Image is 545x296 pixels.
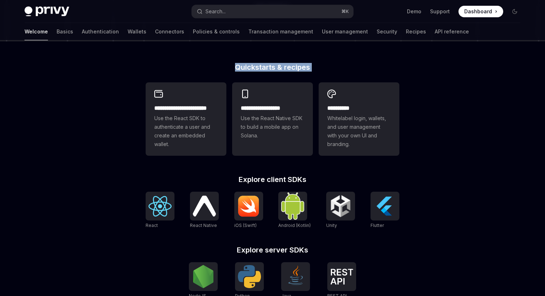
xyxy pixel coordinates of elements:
[464,8,492,15] span: Dashboard
[329,195,352,218] img: Unity
[192,5,353,18] button: Search...⌘K
[284,265,307,288] img: Java
[205,7,226,16] div: Search...
[407,8,421,15] a: Demo
[278,223,311,228] span: Android (Kotlin)
[248,23,313,40] a: Transaction management
[192,265,215,288] img: NodeJS
[326,223,337,228] span: Unity
[377,23,397,40] a: Security
[146,246,399,254] h2: Explore server SDKs
[373,195,396,218] img: Flutter
[234,223,257,228] span: iOS (Swift)
[128,23,146,40] a: Wallets
[190,192,219,229] a: React NativeReact Native
[371,223,384,228] span: Flutter
[278,192,311,229] a: Android (Kotlin)Android (Kotlin)
[25,6,69,17] img: dark logo
[25,23,48,40] a: Welcome
[146,64,399,71] h2: Quickstarts & recipes
[238,265,261,288] img: Python
[146,192,174,229] a: ReactReact
[430,8,450,15] a: Support
[330,269,353,284] img: REST API
[232,82,313,156] a: **** **** **** ***Use the React Native SDK to build a mobile app on Solana.
[82,23,119,40] a: Authentication
[406,23,426,40] a: Recipes
[322,23,368,40] a: User management
[326,192,355,229] a: UnityUnity
[341,9,349,14] span: ⌘ K
[241,114,304,140] span: Use the React Native SDK to build a mobile app on Solana.
[319,82,399,156] a: **** *****Whitelabel login, wallets, and user management with your own UI and branding.
[155,23,184,40] a: Connectors
[57,23,73,40] a: Basics
[327,114,391,149] span: Whitelabel login, wallets, and user management with your own UI and branding.
[237,195,260,217] img: iOS (Swift)
[193,196,216,216] img: React Native
[234,192,263,229] a: iOS (Swift)iOS (Swift)
[190,223,217,228] span: React Native
[371,192,399,229] a: FlutterFlutter
[146,223,158,228] span: React
[146,176,399,183] h2: Explore client SDKs
[458,6,503,17] a: Dashboard
[154,114,218,149] span: Use the React SDK to authenticate a user and create an embedded wallet.
[435,23,469,40] a: API reference
[509,6,520,17] button: Toggle dark mode
[193,23,240,40] a: Policies & controls
[149,196,172,217] img: React
[281,192,304,219] img: Android (Kotlin)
